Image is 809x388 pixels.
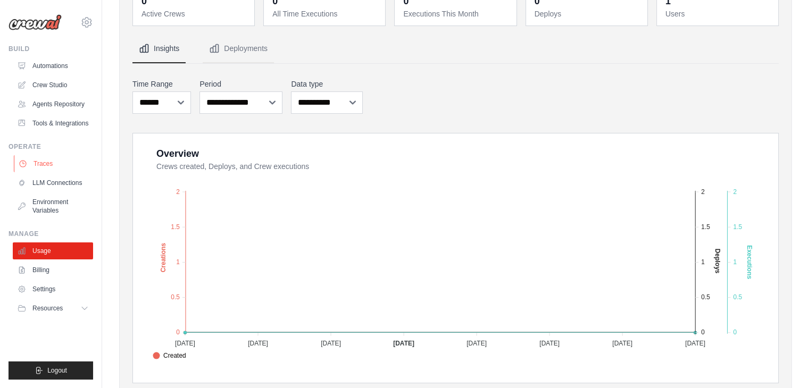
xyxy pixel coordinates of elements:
[9,45,93,53] div: Build
[47,366,67,375] span: Logout
[13,281,93,298] a: Settings
[9,142,93,151] div: Operate
[291,79,362,89] label: Data type
[156,161,765,172] dt: Crews created, Deploys, and Crew executions
[612,339,632,347] tspan: [DATE]
[733,328,737,336] tspan: 0
[13,57,93,74] a: Automations
[9,14,62,30] img: Logo
[13,242,93,259] a: Usage
[9,361,93,379] button: Logout
[466,339,487,347] tspan: [DATE]
[701,188,705,195] tspan: 2
[13,193,93,219] a: Environment Variables
[141,9,248,19] dt: Active Crews
[153,351,186,360] span: Created
[733,188,737,195] tspan: 2
[160,242,167,272] text: Creations
[132,79,191,89] label: Time Range
[171,223,180,230] tspan: 1.5
[733,293,742,301] tspan: 0.5
[199,79,282,89] label: Period
[714,248,721,273] text: Deploys
[171,293,180,301] tspan: 0.5
[13,174,93,191] a: LLM Connections
[132,35,779,63] nav: Tabs
[665,9,772,19] dt: Users
[393,339,414,347] tspan: [DATE]
[746,245,753,279] text: Executions
[176,328,180,336] tspan: 0
[13,262,93,279] a: Billing
[176,188,180,195] tspan: 2
[175,339,195,347] tspan: [DATE]
[156,146,199,161] div: Overview
[248,339,268,347] tspan: [DATE]
[13,115,93,132] a: Tools & Integrations
[203,35,274,63] button: Deployments
[9,230,93,238] div: Manage
[321,339,341,347] tspan: [DATE]
[132,35,186,63] button: Insights
[13,77,93,94] a: Crew Studio
[272,9,379,19] dt: All Time Executions
[403,9,510,19] dt: Executions This Month
[701,258,705,266] tspan: 1
[13,96,93,113] a: Agents Repository
[539,339,560,347] tspan: [DATE]
[32,304,63,313] span: Resources
[733,258,737,266] tspan: 1
[13,300,93,317] button: Resources
[685,339,705,347] tspan: [DATE]
[176,258,180,266] tspan: 1
[733,223,742,230] tspan: 1.5
[701,223,710,230] tspan: 1.5
[701,293,710,301] tspan: 0.5
[701,328,705,336] tspan: 0
[535,9,641,19] dt: Deploys
[14,155,94,172] a: Traces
